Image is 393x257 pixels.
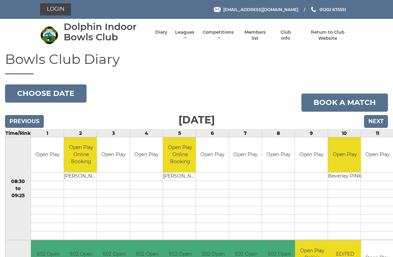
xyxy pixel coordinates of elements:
td: [PERSON_NAME] [64,173,98,181]
td: 6 [196,130,229,137]
td: 9 [295,130,328,137]
input: Previous [5,115,44,128]
td: 5 [163,130,196,137]
td: 8 [262,130,295,137]
td: 1 [31,130,64,137]
td: 2 [64,130,97,137]
a: Return to Club Website [302,29,353,41]
h1: Bowls Club Diary [5,52,388,74]
a: Book a match [301,94,388,112]
td: 10 [328,130,361,137]
a: Leagues [174,29,195,41]
img: Email [214,7,221,12]
a: Login [40,3,71,15]
a: Club Info [276,29,295,41]
td: Time/Rink [5,130,31,137]
a: Members list [241,29,269,41]
td: Open Play [196,137,229,173]
td: 3 [97,130,130,137]
td: Open Play [262,137,295,173]
td: Open Play [97,137,130,173]
td: Beverley PINK [328,173,362,181]
td: 08:30 to 09:25 [5,137,31,240]
img: Phone us [311,7,316,12]
a: Diary [155,29,167,35]
span: 01202 675551 [320,7,346,12]
span: [EMAIL_ADDRESS][DOMAIN_NAME] [223,7,298,12]
td: 4 [130,130,163,137]
input: Next [364,115,388,128]
td: Open Play Online Booking [163,137,197,173]
td: 7 [229,130,262,137]
td: Open Play [130,137,163,173]
a: Competitions [202,29,234,41]
a: Phone us 01202 675551 [310,6,346,13]
td: Open Play [328,137,362,173]
td: Open Play [295,137,328,173]
td: [PERSON_NAME] [163,173,197,181]
img: Dolphin Indoor Bowls Club [40,26,59,44]
td: Open Play [229,137,262,173]
div: Dolphin Indoor Bowls Club [64,22,149,42]
a: Email [EMAIL_ADDRESS][DOMAIN_NAME] [214,6,298,13]
td: Open Play [31,137,64,173]
button: Choose date [5,84,87,103]
td: Open Play Online Booking [64,137,98,173]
